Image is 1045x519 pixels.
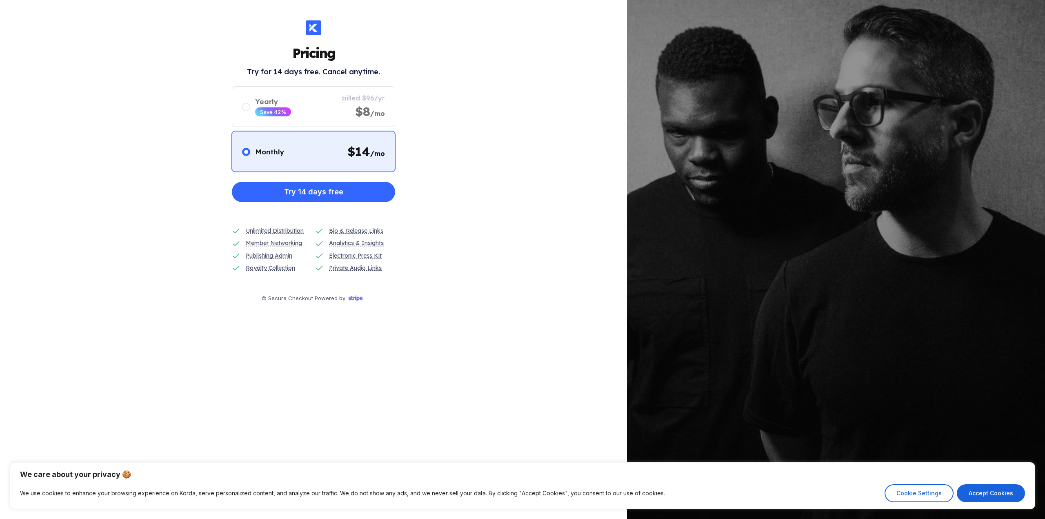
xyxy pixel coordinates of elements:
[255,147,284,156] div: Monthly
[329,251,382,260] div: Electronic Press Kit
[329,226,383,235] div: Bio & Release Links
[284,184,343,200] div: Try 14 days free
[355,104,385,119] div: $8
[957,484,1025,502] button: Accept Cookies
[247,67,380,76] h2: Try for 14 days free. Cancel anytime.
[370,149,385,158] span: /mo
[885,484,954,502] button: Cookie Settings
[347,144,385,159] div: $ 14
[370,109,385,118] span: /mo
[329,238,384,247] div: Analytics & Insights
[268,295,345,301] div: Secure Checkout Powered by
[255,97,291,106] div: Yearly
[260,109,286,115] div: Save 42%
[20,470,1025,479] p: We care about your privacy 🍪
[342,94,385,102] div: billed $96/yr
[232,182,395,202] button: Try 14 days free
[292,45,335,61] h1: Pricing
[246,226,304,235] div: Unlimited Distribution
[20,488,665,498] p: We use cookies to enhance your browsing experience on Korda, serve personalized content, and anal...
[329,263,382,272] div: Private Audio Links
[246,251,292,260] div: Publishing Admin
[246,238,302,247] div: Member Networking
[246,263,295,272] div: Royalty Collection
